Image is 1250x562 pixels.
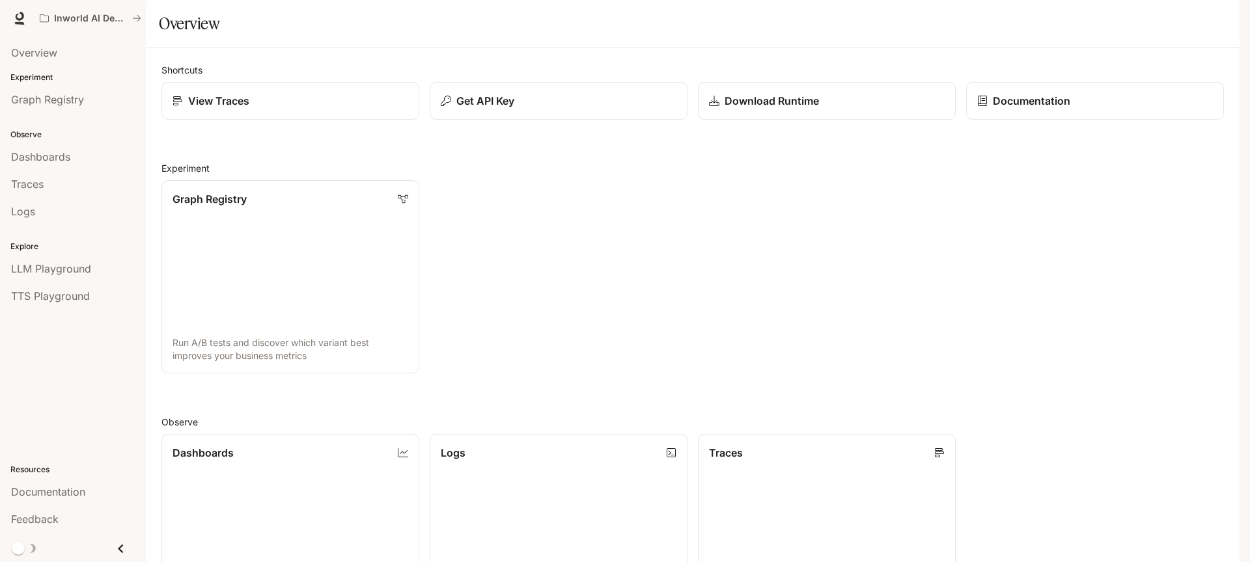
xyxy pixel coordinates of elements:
a: View Traces [161,82,419,120]
h2: Observe [161,415,1224,429]
h2: Shortcuts [161,63,1224,77]
a: Graph RegistryRun A/B tests and discover which variant best improves your business metrics [161,180,419,373]
p: Inworld AI Demos [54,13,127,24]
button: Get API Key [430,82,687,120]
h2: Experiment [161,161,1224,175]
p: Download Runtime [725,93,819,109]
p: Traces [709,445,743,461]
h1: Overview [159,10,219,36]
p: View Traces [188,93,249,109]
p: Documentation [993,93,1070,109]
p: Dashboards [173,445,234,461]
a: Download Runtime [698,82,956,120]
p: Get API Key [456,93,514,109]
p: Run A/B tests and discover which variant best improves your business metrics [173,336,408,362]
p: Logs [441,445,465,461]
p: Graph Registry [173,191,247,207]
a: Documentation [966,82,1224,120]
button: All workspaces [34,5,147,31]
